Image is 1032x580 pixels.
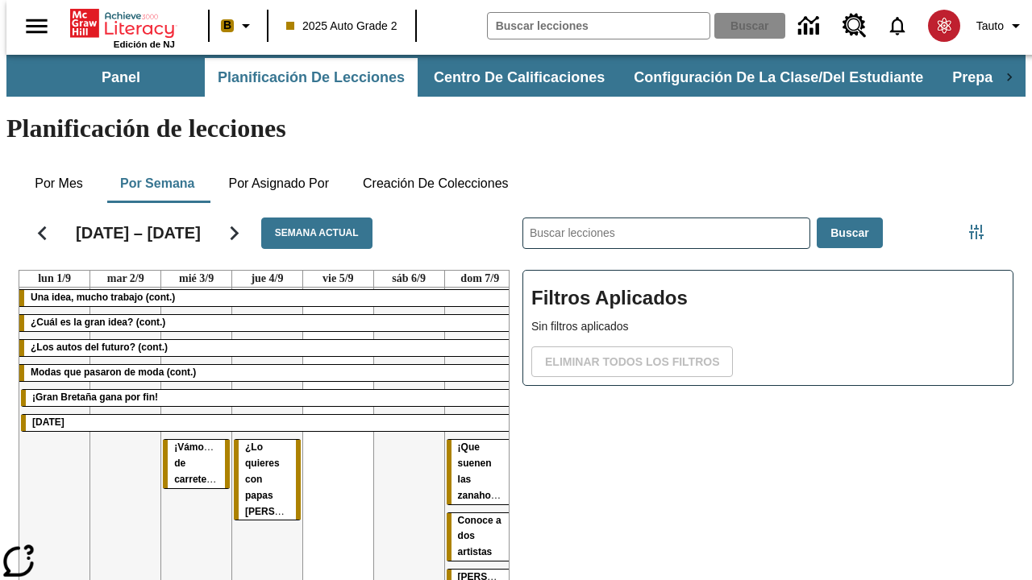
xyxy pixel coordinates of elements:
button: Por asignado por [215,164,342,203]
div: ¿Lo quieres con papas fritas? [234,440,301,520]
div: Día del Trabajo [21,415,514,431]
button: Regresar [22,213,63,254]
button: Creación de colecciones [350,164,522,203]
span: Modas que pasaron de moda (cont.) [31,367,196,378]
button: Por mes [19,164,99,203]
a: 4 de septiembre de 2025 [248,271,286,287]
input: Buscar campo [488,13,709,39]
span: Edición de NJ [114,39,175,49]
div: Pestañas siguientes [993,58,1026,97]
button: Escoja un nuevo avatar [918,5,970,47]
h2: Filtros Aplicados [531,279,1005,318]
input: Buscar lecciones [523,218,809,248]
a: 5 de septiembre de 2025 [319,271,357,287]
button: Planificación de lecciones [205,58,418,97]
span: ¿Lo quieres con papas fritas? [245,441,332,517]
button: Configuración de la clase/del estudiante [621,58,936,97]
span: 2025 Auto Grade 2 [286,18,397,35]
a: 7 de septiembre de 2025 [457,271,502,287]
button: Seguir [214,213,255,254]
a: 1 de septiembre de 2025 [35,271,74,287]
button: Centro de calificaciones [421,58,618,97]
a: 6 de septiembre de 2025 [389,271,429,287]
button: Por semana [107,164,207,203]
img: avatar image [928,10,960,42]
div: ¡Que suenen las zanahorias! [447,440,514,504]
div: ¡Vámonos de carretera! [163,440,230,488]
div: Portada [70,6,175,49]
div: Subbarra de navegación [39,58,993,97]
span: ¡Gran Bretaña gana por fin! [32,391,158,403]
a: Centro de recursos, Se abrirá en una pestaña nueva. [833,4,876,48]
a: Centro de información [789,4,833,48]
button: Perfil/Configuración [970,11,1032,40]
a: Notificaciones [876,5,918,47]
span: Una idea, mucho trabajo (cont.) [31,292,175,303]
p: Sin filtros aplicados [531,318,1005,335]
span: ¿Cuál es la gran idea? (cont.) [31,317,165,328]
button: Abrir el menú lateral [13,2,60,50]
button: Menú lateral de filtros [960,216,992,248]
span: Día del Trabajo [32,416,64,428]
div: ¿Los autos del futuro? (cont.) [19,340,515,356]
span: ¡Que suenen las zanahorias! [458,441,512,501]
div: ¿Cuál es la gran idea? (cont.) [19,315,515,331]
button: Buscar [817,217,882,249]
a: 2 de septiembre de 2025 [104,271,148,287]
span: ¿Los autos del futuro? (cont.) [31,342,168,353]
div: Modas que pasaron de moda (cont.) [19,365,515,381]
span: B [223,15,231,35]
div: Una idea, mucho trabajo (cont.) [19,290,515,306]
a: 3 de septiembre de 2025 [176,271,217,287]
h1: Planificación de lecciones [6,114,1026,143]
button: Semana actual [261,217,372,249]
div: ¡Gran Bretaña gana por fin! [21,390,514,406]
button: Panel [40,58,202,97]
a: Portada [70,7,175,39]
span: ¡Vámonos de carretera! [174,441,221,485]
h2: [DATE] – [DATE] [76,223,201,242]
div: Filtros Aplicados [522,270,1013,386]
span: Tauto [976,18,1004,35]
div: Subbarra de navegación [6,55,1026,97]
button: Boost El color de la clase es anaranjado claro. Cambiar el color de la clase. [214,11,262,40]
span: Conoce a dos artistas [458,515,501,558]
div: Conoce a dos artistas [447,513,514,561]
